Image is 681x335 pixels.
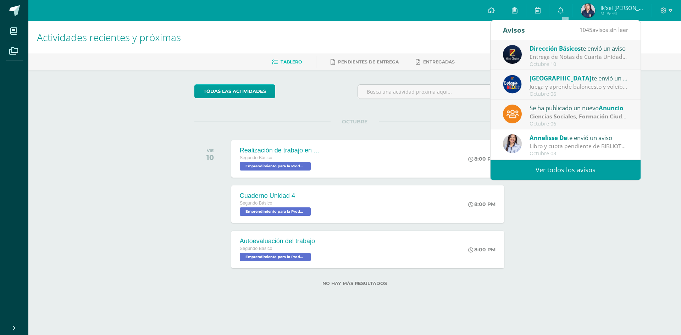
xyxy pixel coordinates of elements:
[423,59,455,65] span: Entregadas
[530,44,581,52] span: Dirección Básicos
[581,4,595,18] img: 59943df474bd03b2282ebae1045e97d1.png
[240,253,311,261] span: Emprendimiento para la Productividad 'A'
[530,134,567,142] span: Annelisse De
[530,103,628,112] div: Se ha publicado un nuevo
[240,246,272,251] span: Segundo Básico
[530,74,592,82] span: [GEOGRAPHIC_DATA]
[530,61,628,67] div: Octubre 10
[240,207,311,216] span: Emprendimiento para la Productividad 'A'
[503,75,522,94] img: 919ad801bb7643f6f997765cf4083301.png
[240,155,272,160] span: Segundo Básico
[503,134,522,153] img: 856922c122c96dd4492acfa029e91394.png
[530,73,628,83] div: te envió un aviso
[206,153,214,162] div: 10
[530,121,628,127] div: Octubre 06
[331,118,379,125] span: OCTUBRE
[240,192,312,200] div: Cuaderno Unidad 4
[530,91,628,97] div: Octubre 06
[491,160,641,180] a: Ver todos los avisos
[240,238,315,245] div: Autoevaluación del trabajo
[503,45,522,64] img: 0125c0eac4c50c44750533c4a7747585.png
[240,147,325,154] div: Realización de trabajo en madera
[194,84,275,98] a: todas las Actividades
[530,133,628,142] div: te envió un aviso
[416,56,455,68] a: Entregadas
[530,53,628,61] div: Entrega de Notas de Cuarta Unidad: Estimados padres y madres de familia: Reciban un cordial salud...
[358,85,515,99] input: Busca una actividad próxima aquí...
[530,44,628,53] div: te envió un aviso
[530,112,628,121] div: | [PERSON_NAME] Tenes
[530,142,628,150] div: Libro y cuota pendiente de BIBLIOTECA: Buenas tardes, espero que se encuentren muy bien. Por este...
[240,162,311,171] span: Emprendimiento para la Productividad 'A'
[272,56,302,68] a: Tablero
[240,201,272,206] span: Segundo Básico
[468,201,495,207] div: 8:00 PM
[281,59,302,65] span: Tablero
[194,281,515,286] label: No hay más resultados
[580,26,592,34] span: 1045
[331,56,399,68] a: Pendientes de entrega
[468,246,495,253] div: 8:00 PM
[37,30,181,44] span: Actividades recientes y próximas
[338,59,399,65] span: Pendientes de entrega
[503,20,525,40] div: Avisos
[600,4,643,11] span: Ik'xel [PERSON_NAME]
[599,104,623,112] span: Anuncio
[530,151,628,157] div: Octubre 03
[468,156,495,162] div: 8:00 PM
[580,26,628,34] span: avisos sin leer
[600,11,643,17] span: Mi Perfil
[206,148,214,153] div: VIE
[530,83,628,91] div: Juega y aprende baloncesto y voleibol: ¡Participa en nuestro Curso de Vacaciones! Costo: Q300.00 ...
